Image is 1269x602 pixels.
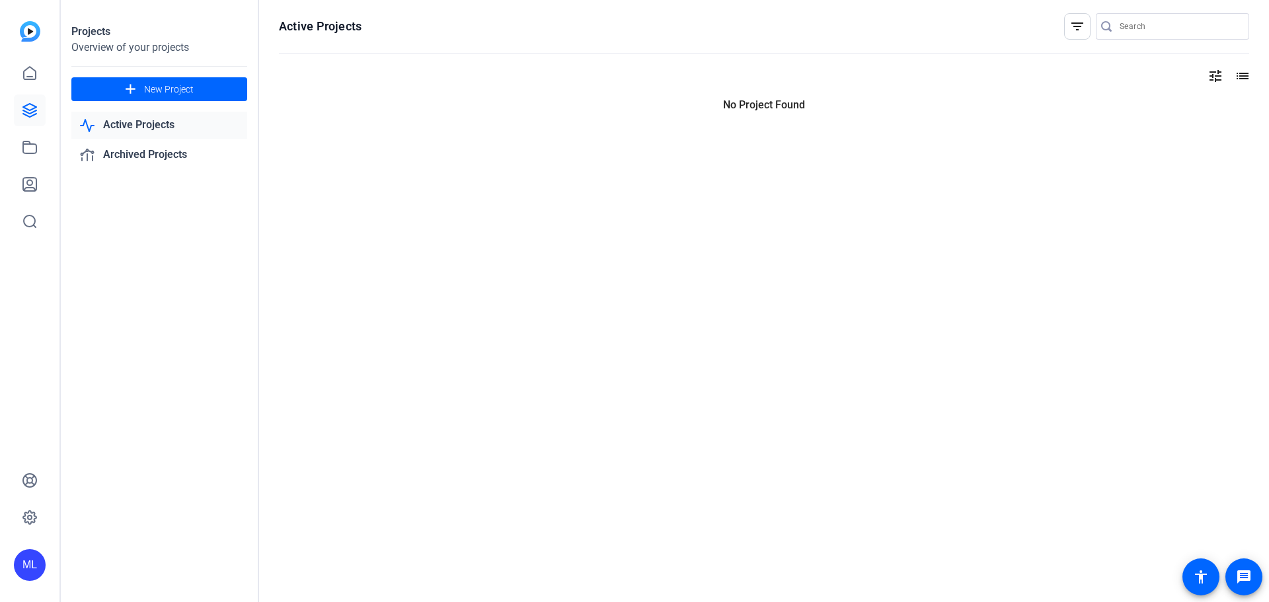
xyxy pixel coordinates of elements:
div: Projects [71,24,247,40]
mat-icon: list [1233,68,1249,84]
div: ML [14,549,46,581]
a: Active Projects [71,112,247,139]
h1: Active Projects [279,19,362,34]
mat-icon: add [122,81,139,98]
a: Archived Projects [71,141,247,169]
button: New Project [71,77,247,101]
div: Overview of your projects [71,40,247,56]
mat-icon: tune [1208,68,1223,84]
img: blue-gradient.svg [20,21,40,42]
mat-icon: accessibility [1193,569,1209,585]
span: New Project [144,83,194,96]
mat-icon: message [1236,569,1252,585]
input: Search [1120,19,1239,34]
mat-icon: filter_list [1069,19,1085,34]
p: No Project Found [279,97,1249,113]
